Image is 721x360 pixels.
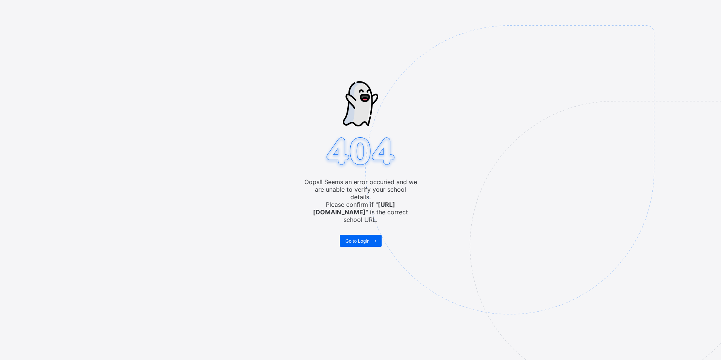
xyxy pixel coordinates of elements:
span: Please confirm if " " is the correct school URL. [304,201,417,223]
span: Go to Login [345,238,370,244]
b: [URL][DOMAIN_NAME] [313,201,395,216]
img: 404.8bbb34c871c4712298a25e20c4dc75c7.svg [323,135,398,169]
span: Oops!! Seems an error occuried and we are unable to verify your school details. [304,178,417,201]
img: ghost-strokes.05e252ede52c2f8dbc99f45d5e1f5e9f.svg [343,81,378,126]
